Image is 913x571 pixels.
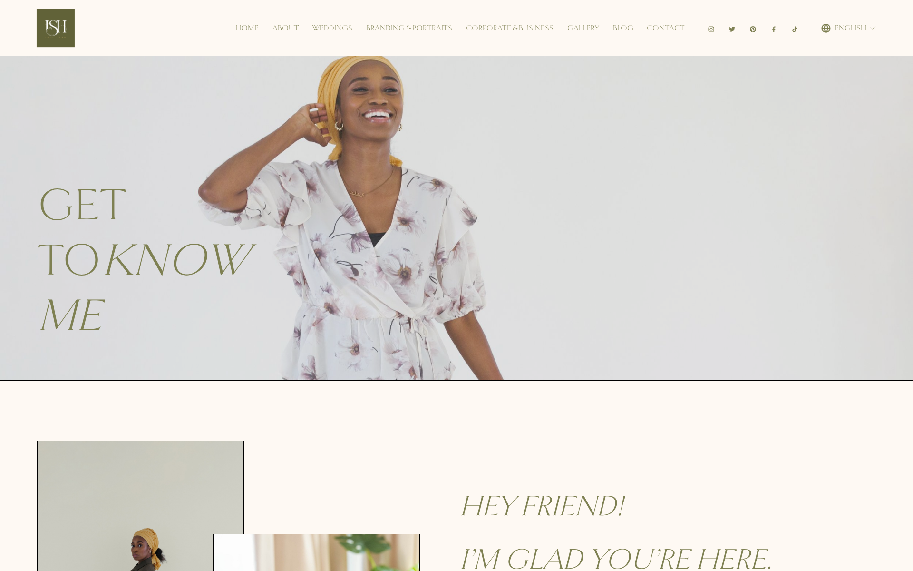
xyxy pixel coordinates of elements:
[366,20,452,36] a: Branding & Portraits
[459,489,622,523] em: Hey Friend!
[835,21,866,35] span: English
[37,233,258,343] em: know me
[37,9,75,47] img: Ish Picturesque
[708,25,715,32] a: Instagram
[312,20,352,36] a: Weddings
[235,20,259,36] a: Home
[749,25,757,32] a: Pinterest
[791,25,798,32] a: TikTok
[567,20,599,36] a: Gallery
[613,20,633,36] a: Blog
[37,178,258,343] span: Get to
[647,20,685,36] a: Contact
[272,20,299,36] a: About
[466,20,554,36] a: Corporate & Business
[821,20,877,36] div: language picker
[728,25,736,32] a: Twitter
[770,25,777,32] a: Facebook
